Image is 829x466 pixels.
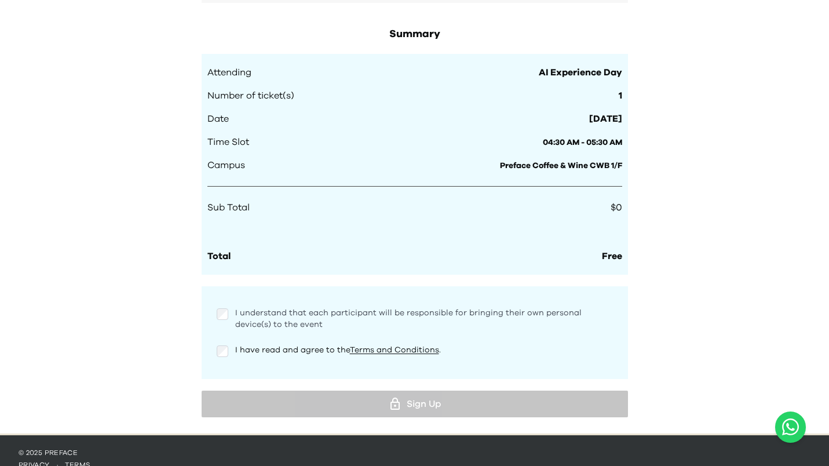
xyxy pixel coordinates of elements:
[211,395,619,413] div: Sign Up
[539,65,622,79] span: AI Experience Day
[775,412,806,443] button: Open WhatsApp chat
[207,112,229,126] span: Date
[602,249,622,263] div: Free
[235,309,582,329] span: I understand that each participant will be responsible for bringing their own personal device(s) ...
[235,346,441,354] span: I have read and agree to the .
[202,391,628,417] button: Sign Up
[350,346,439,354] a: Terms and Conditions
[207,135,249,149] span: Time Slot
[207,65,251,79] span: Attending
[19,448,810,457] p: © 2025 Preface
[207,201,250,214] span: Sub Total
[611,203,622,212] span: $0
[207,89,294,103] span: Number of ticket(s)
[775,412,806,443] a: Chat with us on WhatsApp
[202,26,628,42] h2: Summary
[207,252,231,261] span: Total
[619,89,622,103] span: 1
[207,158,245,172] span: Campus
[589,112,622,126] span: [DATE]
[543,139,622,147] span: 04:30 AM - 05:30 AM
[500,162,622,170] span: Preface Coffee & Wine CWB 1/F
